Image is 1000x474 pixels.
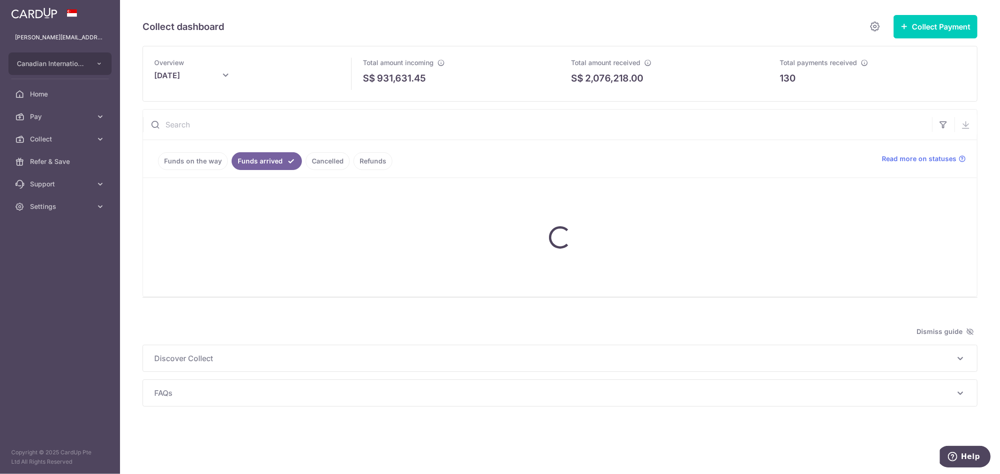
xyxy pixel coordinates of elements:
[154,353,966,364] p: Discover Collect
[882,154,966,163] a: Read more on statuses
[143,110,932,140] input: Search
[30,157,92,166] span: Refer & Save
[30,112,92,121] span: Pay
[780,71,796,85] p: 130
[377,71,426,85] p: 931,631.45
[571,71,584,85] span: S$
[21,7,40,15] span: Help
[353,152,392,170] a: Refunds
[586,71,644,85] p: 2,076,218.00
[917,326,974,337] span: Dismiss guide
[306,152,350,170] a: Cancelled
[894,15,977,38] button: Collect Payment
[882,154,956,163] span: Read more on statuses
[30,89,92,99] span: Home
[363,71,375,85] span: S$
[158,152,228,170] a: Funds on the way
[154,387,966,399] p: FAQs
[30,179,92,189] span: Support
[30,202,92,211] span: Settings
[11,7,57,19] img: CardUp
[154,353,955,364] span: Discover Collect
[154,59,184,67] span: Overview
[15,33,105,42] p: [PERSON_NAME][EMAIL_ADDRESS][PERSON_NAME][DOMAIN_NAME]
[780,59,857,67] span: Total payments received
[232,152,302,170] a: Funds arrived
[30,134,92,144] span: Collect
[154,387,955,399] span: FAQs
[363,59,434,67] span: Total amount incoming
[940,446,991,469] iframe: Opens a widget where you can find more information
[17,59,86,68] span: Canadian International School Pte Ltd
[143,19,224,34] h5: Collect dashboard
[8,52,112,75] button: Canadian International School Pte Ltd
[571,59,641,67] span: Total amount received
